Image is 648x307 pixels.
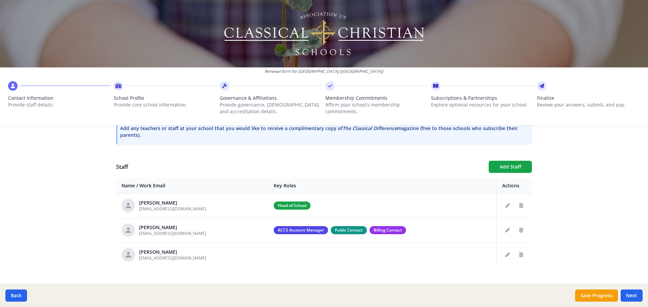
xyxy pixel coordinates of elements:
[431,95,534,101] span: Subscriptions & Partnerships
[502,225,513,236] button: Edit staff
[489,161,532,173] button: Add Staff
[325,95,428,101] span: Membership Commitments
[537,101,640,108] p: Review your answers, submit, and pay.
[114,101,217,108] p: Provide core school information.
[621,289,643,302] button: Next
[120,125,529,139] p: Add any teachers or staff at your school that you would like to receive a complimentary copy of m...
[5,289,27,302] button: Back
[8,101,111,108] p: Provide staff details.
[502,200,513,211] button: Edit staff
[139,255,206,261] span: [EMAIL_ADDRESS][DOMAIN_NAME]
[8,95,111,101] span: Contact Information
[343,125,397,131] i: The Classical Difference
[268,178,497,193] th: Key Roles
[139,206,206,212] span: [EMAIL_ADDRESS][DOMAIN_NAME]
[274,202,310,210] span: Head of School
[116,163,483,171] h1: Staff
[139,249,206,255] div: [PERSON_NAME]
[516,200,526,211] button: Delete staff
[497,178,532,193] th: Actions
[274,226,328,234] span: ACCS Account Manager
[114,95,217,101] span: School Profile
[139,231,206,236] span: [EMAIL_ADDRESS][DOMAIN_NAME]
[516,225,526,236] button: Delete staff
[325,101,428,115] p: Affirm your school’s membership commitments.
[575,289,618,302] button: Save Progress
[116,178,268,193] th: Name / Work Email
[139,199,206,206] div: [PERSON_NAME]
[537,95,640,101] span: Finalize
[516,249,526,260] button: Delete staff
[223,10,425,57] img: Logo
[139,224,206,231] div: [PERSON_NAME]
[502,249,513,260] button: Edit staff
[331,226,367,234] span: Public Contact
[220,95,323,101] span: Governance & Affiliations
[220,101,323,115] p: Provide governance, [DEMOGRAPHIC_DATA], and accreditation details.
[431,101,534,108] p: Explore optional resources for your school.
[370,226,406,234] span: Billing Contact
